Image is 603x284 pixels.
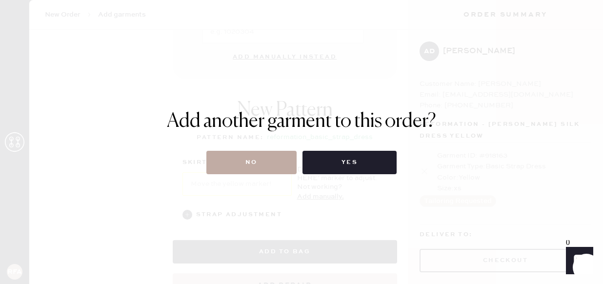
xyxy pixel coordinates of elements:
[557,240,599,282] iframe: Front Chat
[302,151,397,174] button: Yes
[206,151,297,174] button: No
[167,110,436,133] h1: Add another garment to this order?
